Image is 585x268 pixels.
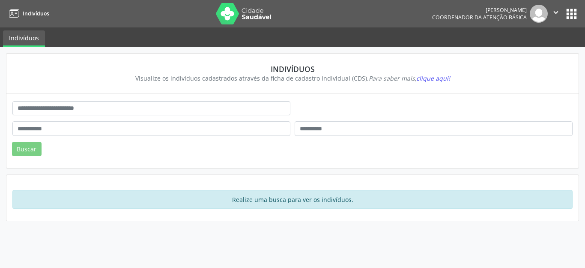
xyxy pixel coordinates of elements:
[548,5,564,23] button: 
[12,190,573,209] div: Realize uma busca para ver os indivíduos.
[6,6,49,21] a: Indivíduos
[18,64,567,74] div: Indivíduos
[432,6,527,14] div: [PERSON_NAME]
[530,5,548,23] img: img
[3,30,45,47] a: Indivíduos
[564,6,579,21] button: apps
[432,14,527,21] span: Coordenador da Atenção Básica
[23,10,49,17] span: Indivíduos
[551,8,561,17] i: 
[12,142,42,157] button: Buscar
[18,74,567,83] div: Visualize os indivíduos cadastrados através da ficha de cadastro individual (CDS).
[416,74,450,82] span: clique aqui!
[369,74,450,82] i: Para saber mais,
